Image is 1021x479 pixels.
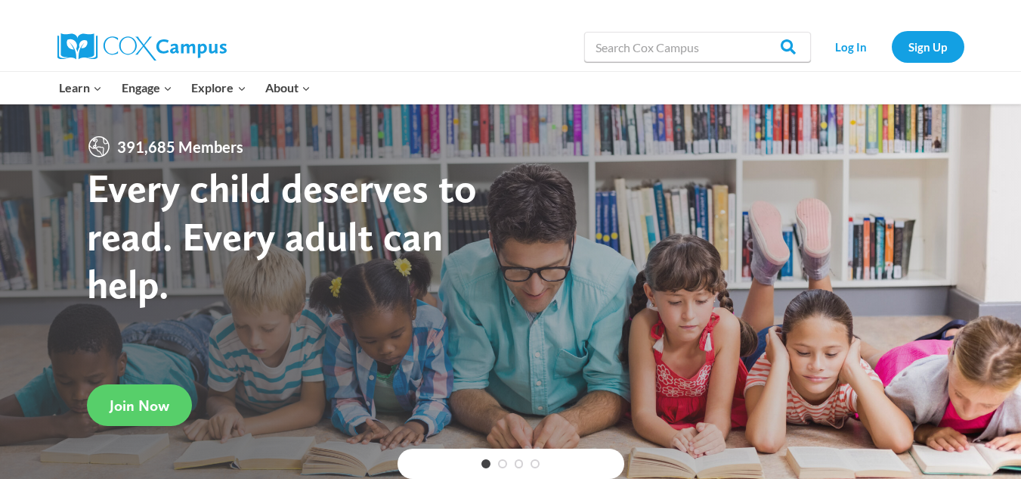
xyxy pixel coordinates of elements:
[531,459,540,468] a: 4
[87,163,477,308] strong: Every child deserves to read. Every adult can help.
[57,33,227,61] img: Cox Campus
[110,397,169,415] span: Join Now
[515,459,524,468] a: 3
[59,78,102,98] span: Learn
[584,32,811,62] input: Search Cox Campus
[498,459,507,468] a: 2
[818,31,964,62] nav: Secondary Navigation
[50,72,320,104] nav: Primary Navigation
[265,78,311,98] span: About
[481,459,490,468] a: 1
[122,78,172,98] span: Engage
[111,135,249,159] span: 391,685 Members
[818,31,884,62] a: Log In
[892,31,964,62] a: Sign Up
[87,384,192,426] a: Join Now
[191,78,246,98] span: Explore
